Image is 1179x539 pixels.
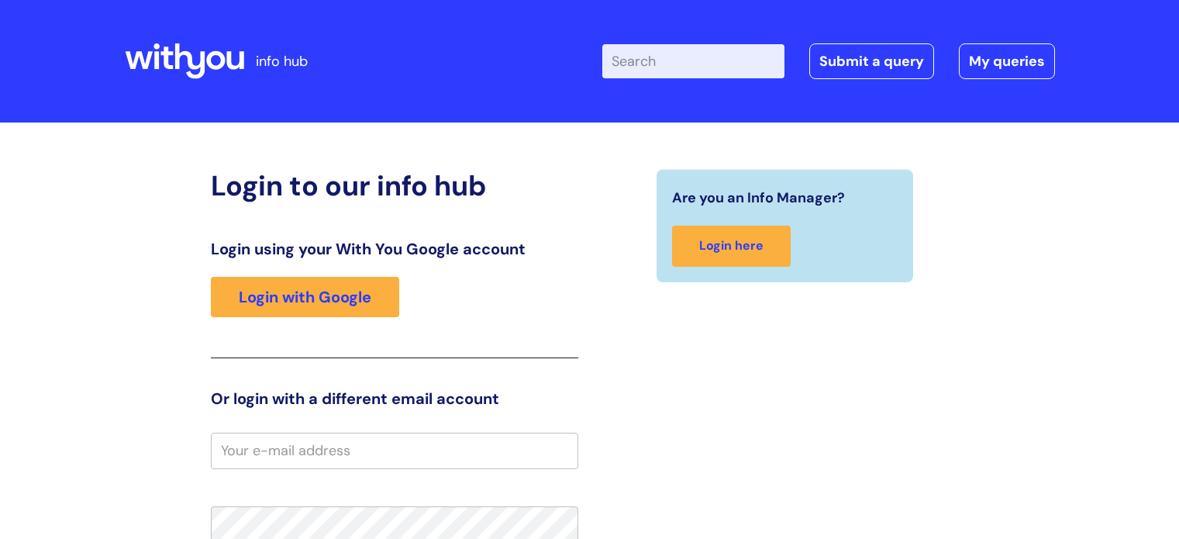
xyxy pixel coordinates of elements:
[602,44,784,78] input: Search
[211,389,578,408] h3: Or login with a different email account
[211,169,578,202] h2: Login to our info hub
[211,240,578,258] h3: Login using your With You Google account
[256,49,308,74] p: info hub
[809,43,934,79] a: Submit a query
[672,185,845,210] span: Are you an Info Manager?
[959,43,1055,79] a: My queries
[211,433,578,468] input: Your e-mail address
[672,226,791,267] a: Login here
[211,277,399,317] a: Login with Google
